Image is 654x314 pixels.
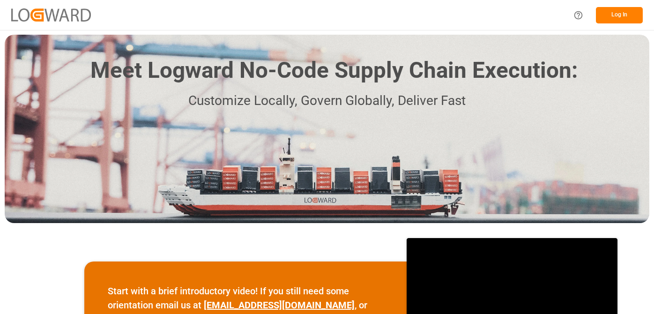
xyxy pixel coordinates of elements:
[76,90,578,112] p: Customize Locally, Govern Globally, Deliver Fast
[568,5,589,26] button: Help Center
[204,299,355,311] a: [EMAIL_ADDRESS][DOMAIN_NAME]
[90,54,578,87] h1: Meet Logward No-Code Supply Chain Execution:
[11,8,91,21] img: Logward_new_orange.png
[596,7,643,23] button: Log In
